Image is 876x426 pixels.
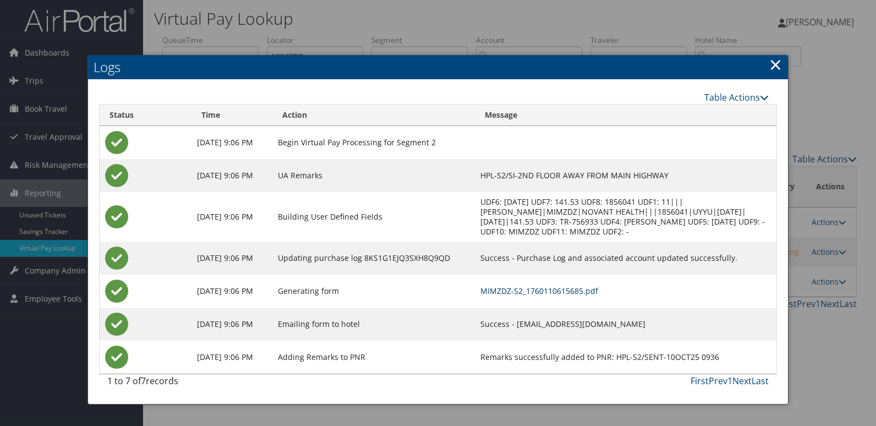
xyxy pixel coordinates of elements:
[191,275,272,308] td: [DATE] 9:06 PM
[191,341,272,374] td: [DATE] 9:06 PM
[107,374,260,393] div: 1 to 7 of records
[475,242,776,275] td: Success - Purchase Log and associated account updated successfully.
[191,126,272,159] td: [DATE] 9:06 PM
[191,242,272,275] td: [DATE] 9:06 PM
[272,242,475,275] td: Updating purchase log 8KS1G1EJQ3SXH8Q9QD
[475,308,776,341] td: Success - [EMAIL_ADDRESS][DOMAIN_NAME]
[704,91,769,103] a: Table Actions
[727,375,732,387] a: 1
[475,192,776,242] td: UDF6: [DATE] UDF7: 141.53 UDF8: 1856041 UDF1: 11|||[PERSON_NAME]|MIMZDZ|NOVANT HEALTH|||1856041|U...
[272,126,475,159] td: Begin Virtual Pay Processing for Segment 2
[691,375,709,387] a: First
[100,105,191,126] th: Status: activate to sort column ascending
[475,341,776,374] td: Remarks successfully added to PNR: HPL-S2/SENT-10OCT25 0936
[475,159,776,192] td: HPL-S2/SI-2ND FLOOR AWAY FROM MAIN HIGHWAY
[769,53,782,75] a: Close
[272,192,475,242] td: Building User Defined Fields
[752,375,769,387] a: Last
[141,375,146,387] span: 7
[709,375,727,387] a: Prev
[88,55,788,79] h2: Logs
[191,308,272,341] td: [DATE] 9:06 PM
[272,308,475,341] td: Emailing form to hotel
[191,159,272,192] td: [DATE] 9:06 PM
[480,286,598,296] a: MIMZDZ-S2_1760110615685.pdf
[272,275,475,308] td: Generating form
[272,341,475,374] td: Adding Remarks to PNR
[272,105,475,126] th: Action: activate to sort column ascending
[272,159,475,192] td: UA Remarks
[191,192,272,242] td: [DATE] 9:06 PM
[475,105,776,126] th: Message: activate to sort column ascending
[191,105,272,126] th: Time: activate to sort column ascending
[732,375,752,387] a: Next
